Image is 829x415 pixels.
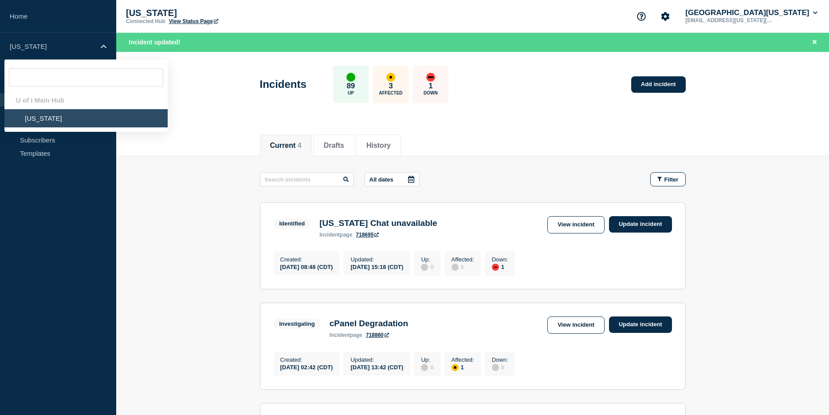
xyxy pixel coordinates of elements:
p: All dates [369,176,393,183]
p: Connected Hub [126,18,165,24]
div: [DATE] 02:42 (CDT) [280,363,333,371]
a: View Status Page [169,18,218,24]
span: incident [319,232,340,238]
a: View incident [547,316,605,334]
div: [DATE] 13:42 (CDT) [350,363,403,371]
p: [US_STATE] [126,8,303,18]
button: Account settings [656,7,675,26]
h3: cPanel Degradation [330,319,408,328]
p: 1 [428,82,432,91]
p: [US_STATE] [10,43,95,50]
div: 0 [421,263,433,271]
h3: [US_STATE] Chat unavailable [319,218,437,228]
p: Down : [492,356,508,363]
button: Support [632,7,651,26]
button: [GEOGRAPHIC_DATA][US_STATE] [684,8,819,17]
button: Filter [650,172,686,186]
button: Close banner [809,37,820,47]
div: disabled [452,264,459,271]
p: [EMAIL_ADDRESS][US_STATE][DOMAIN_NAME] [684,17,776,24]
p: Up [348,91,354,95]
p: 89 [346,82,355,91]
a: Update incident [609,216,672,233]
div: 1 [452,363,474,371]
button: All dates [365,172,420,186]
a: Add incident [631,76,686,93]
div: [DATE] 15:18 (CDT) [350,263,403,270]
a: Update incident [609,316,672,333]
div: down [426,73,435,82]
span: Investigating [274,319,321,329]
input: Search incidents [260,172,354,186]
p: page [330,332,362,338]
a: 718860 [366,332,389,338]
p: page [319,232,352,238]
div: disabled [421,364,428,371]
p: Created : [280,356,333,363]
span: Identified [274,218,311,229]
div: U of I Main Hub [4,91,168,109]
span: Filter [664,176,679,183]
div: down [492,264,499,271]
div: 1 [492,263,508,271]
button: History [366,142,391,150]
span: incident [330,332,350,338]
div: 0 [492,363,508,371]
div: disabled [421,264,428,271]
span: 4 [298,142,302,149]
a: View incident [547,216,605,233]
h1: Incidents [260,78,306,91]
p: Affected : [452,256,474,263]
div: affected [452,364,459,371]
p: 3 [389,82,393,91]
p: Down [424,91,438,95]
p: Updated : [350,356,403,363]
p: Up : [421,256,433,263]
li: [US_STATE] [4,109,168,127]
p: Affected [379,91,402,95]
p: Created : [280,256,333,263]
div: affected [386,73,395,82]
div: 0 [421,363,433,371]
p: Up : [421,356,433,363]
p: Updated : [350,256,403,263]
span: Incident updated! [129,39,181,46]
div: [DATE] 08:48 (CDT) [280,263,333,270]
button: Drafts [324,142,344,150]
div: disabled [492,364,499,371]
p: Affected : [452,356,474,363]
p: Down : [492,256,508,263]
div: up [346,73,355,82]
button: Current 4 [270,142,302,150]
a: 718695 [356,232,379,238]
div: 0 [452,263,474,271]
